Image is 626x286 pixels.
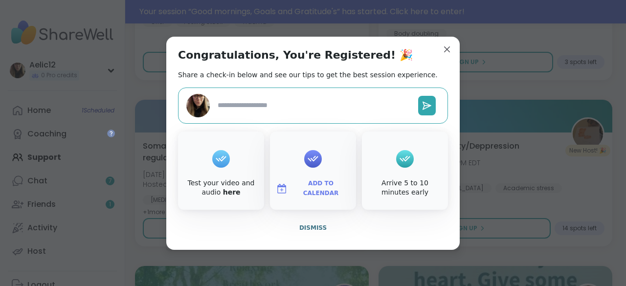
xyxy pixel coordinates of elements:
[178,70,438,80] h2: Share a check-in below and see our tips to get the best session experience.
[107,130,115,137] iframe: Spotlight
[364,178,446,198] div: Arrive 5 to 10 minutes early
[178,48,413,62] h1: Congratulations, You're Registered! 🎉
[276,183,288,195] img: ShareWell Logomark
[178,218,448,238] button: Dismiss
[180,178,262,198] div: Test your video and audio
[186,94,210,117] img: Aelic12
[299,224,327,231] span: Dismiss
[291,179,350,198] span: Add to Calendar
[223,188,241,196] a: here
[272,178,354,199] button: Add to Calendar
